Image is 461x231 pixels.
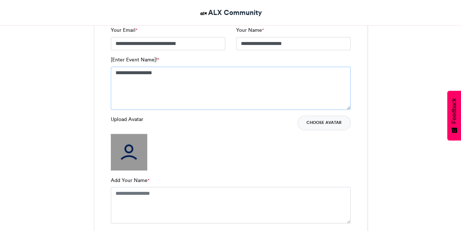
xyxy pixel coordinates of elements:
label: Your Name [236,26,264,34]
img: user_filled.png [111,134,147,170]
label: Upload Avatar [111,115,143,123]
label: Add Your Name [111,176,149,184]
button: Choose Avatar [297,115,351,130]
span: Feedback [451,98,457,124]
label: Your Email [111,26,137,34]
button: Feedback - Show survey [447,91,461,140]
label: [Enter Event Name]! [111,56,159,64]
img: ALX Community [199,9,208,18]
a: ALX Community [199,7,262,18]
